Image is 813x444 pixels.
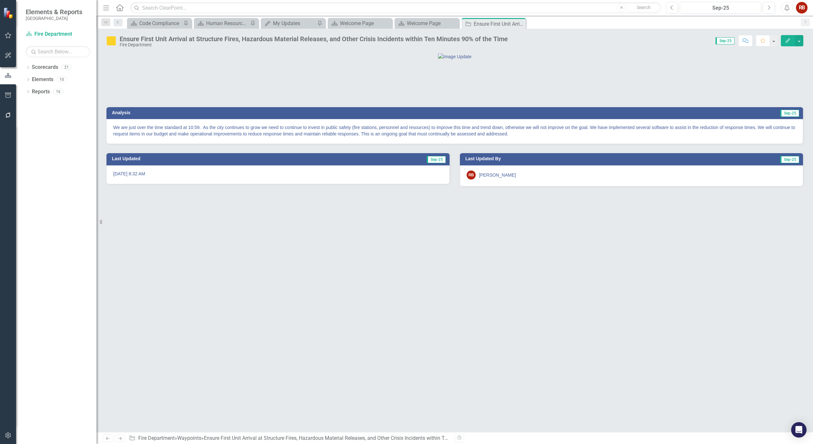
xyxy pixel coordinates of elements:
a: Code Compliance [129,19,182,27]
div: Fire Department [120,42,508,47]
img: In Progress or Needs Work [106,36,116,46]
a: Fire Department [138,435,175,441]
a: Scorecards [32,64,58,71]
a: My Updates [262,19,315,27]
span: Sep-25 [716,37,735,44]
div: 16 [53,89,63,94]
div: Ensure First Unit Arrival at Structure Fires, Hazardous Material Releases, and Other Crisis Incid... [204,435,508,441]
p: We are just over the time standard at 10:59. As the city continues to grow we need to continue to... [113,124,796,137]
a: Reports [32,88,50,96]
img: Image Update [438,53,471,60]
div: 21 [61,65,72,70]
span: Elements & Reports [26,8,82,16]
img: ClearPoint Strategy [3,7,14,19]
a: Elements [32,76,53,83]
div: Ensure First Unit Arrival at Structure Fires, Hazardous Material Releases, and Other Crisis Incid... [120,35,508,42]
span: Sep-25 [427,156,446,163]
a: Human Resources Analytics Dashboard [196,19,249,27]
span: Sep-25 [780,156,799,163]
button: Sep-25 [680,2,761,14]
a: Welcome Page [329,19,390,27]
div: 10 [57,77,67,82]
h3: Last Updated By [465,156,681,161]
h3: Last Updated [112,156,310,161]
input: Search Below... [26,46,90,57]
div: Welcome Page [340,19,390,27]
h3: Analysis [112,110,446,115]
div: Human Resources Analytics Dashboard [206,19,249,27]
div: Open Intercom Messenger [791,422,807,438]
span: Sep-25 [780,110,799,117]
div: Ensure First Unit Arrival at Structure Fires, Hazardous Material Releases, and Other Crisis Incid... [474,20,524,28]
a: Waypoints [177,435,201,441]
div: My Updates [273,19,315,27]
div: [DATE] 8:32 AM [106,165,450,184]
span: Search [637,5,651,10]
small: [GEOGRAPHIC_DATA] [26,16,82,21]
div: Sep-25 [682,4,759,12]
div: [PERSON_NAME] [479,172,516,178]
a: Welcome Page [396,19,457,27]
div: Welcome Page [407,19,457,27]
button: RB [796,2,808,14]
div: » » [129,435,450,442]
div: RB [467,171,476,180]
input: Search ClearPoint... [130,2,661,14]
div: Code Compliance [139,19,182,27]
button: Search [627,3,660,12]
a: Fire Department [26,31,90,38]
